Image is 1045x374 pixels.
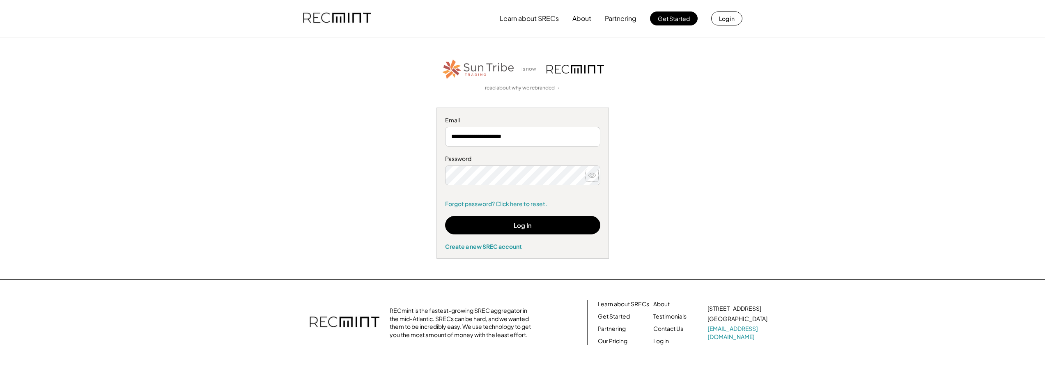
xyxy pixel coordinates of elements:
a: Learn about SRECs [598,300,649,308]
a: [EMAIL_ADDRESS][DOMAIN_NAME] [707,325,769,341]
img: STT_Horizontal_Logo%2B-%2BColor.png [441,58,515,80]
a: Contact Us [653,325,683,333]
button: Learn about SRECs [500,10,559,27]
button: About [572,10,591,27]
div: Password [445,155,600,163]
a: Forgot password? Click here to reset. [445,200,600,208]
div: [STREET_ADDRESS] [707,305,761,313]
div: is now [519,66,542,73]
a: read about why we rebranded → [485,85,560,92]
img: recmint-logotype%403x.png [303,5,371,32]
img: recmint-logotype%403x.png [310,308,379,337]
div: Create a new SREC account [445,243,600,250]
button: Get Started [650,11,698,25]
a: Get Started [598,312,630,321]
button: Partnering [605,10,636,27]
div: RECmint is the fastest-growing SREC aggregator in the mid-Atlantic. SRECs can be hard, and we wan... [390,307,535,339]
img: recmint-logotype%403x.png [547,65,604,73]
button: Log in [711,11,742,25]
a: About [653,300,670,308]
a: Partnering [598,325,626,333]
a: Our Pricing [598,337,627,345]
a: Log in [653,337,669,345]
div: Email [445,116,600,124]
a: Testimonials [653,312,687,321]
button: Log In [445,216,600,234]
div: [GEOGRAPHIC_DATA] [707,315,767,323]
